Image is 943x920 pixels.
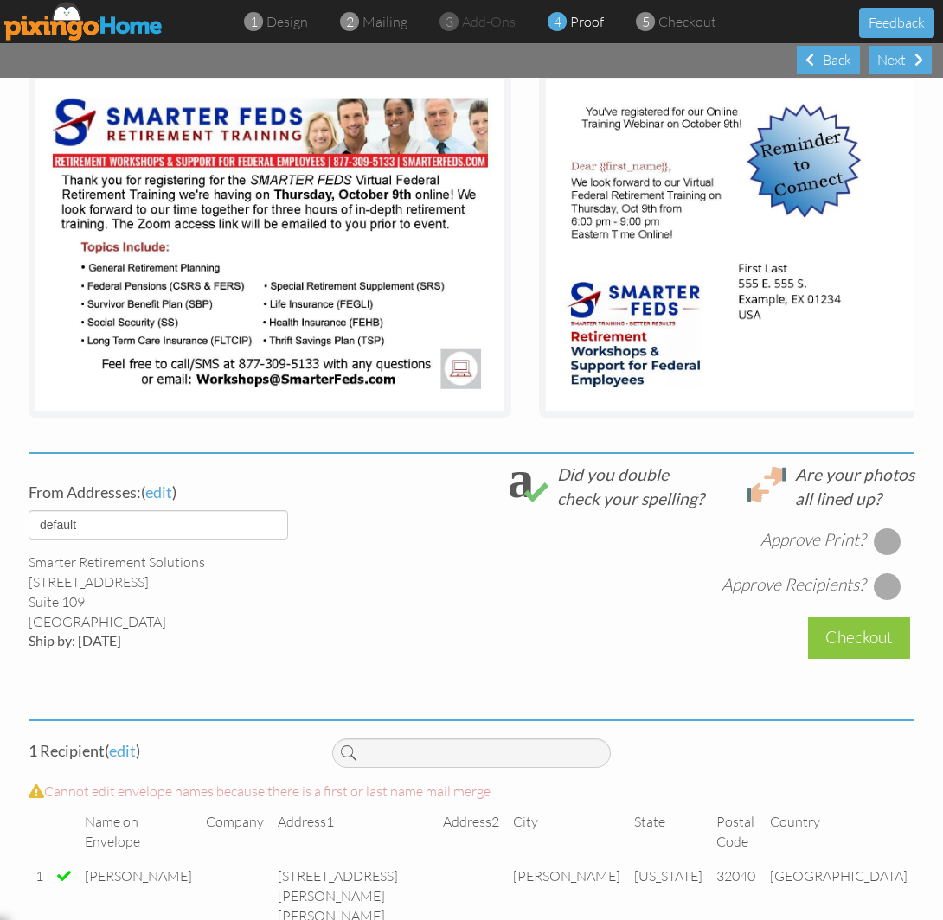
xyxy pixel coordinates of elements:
[436,805,506,859] td: Address2
[29,743,306,760] h4: 1 Recipient ( )
[869,46,932,74] div: Next
[797,46,860,74] div: Back
[266,13,308,30] span: design
[145,482,172,502] span: edit
[35,79,504,411] img: Landscape Image
[250,12,258,32] span: 1
[722,573,865,597] div: Approve Recipients?
[29,593,85,610] span: Suite 109
[199,805,271,859] td: Company
[795,463,914,486] div: Are your photos
[506,805,627,859] td: City
[78,805,199,859] td: Name on Envelope
[4,2,164,41] img: pixingo logo
[658,13,716,30] span: checkout
[29,482,141,502] span: From Addresses:
[554,12,561,32] span: 4
[760,528,865,552] div: Approve Print?
[557,463,704,486] div: Did you double
[510,467,548,502] img: check_spelling.svg
[570,13,604,30] span: proof
[709,805,763,859] td: Postal Code
[271,805,436,859] td: Address1
[109,741,136,760] span: edit
[29,484,306,502] h4: ( )
[29,553,306,651] div: Smarter Retirement Solutions [STREET_ADDRESS] [GEOGRAPHIC_DATA]
[795,487,914,510] div: all lined up?
[462,13,516,30] span: add-ons
[763,805,914,859] td: Country
[29,782,914,802] div: Cannot edit envelope names because there is a first or last name mail merge
[346,12,354,32] span: 2
[362,13,407,30] span: mailing
[85,867,192,885] span: [PERSON_NAME]
[859,8,934,38] button: Feedback
[627,805,709,859] td: State
[747,467,786,502] img: lineup.svg
[557,487,704,510] div: check your spelling?
[642,12,650,32] span: 5
[808,617,910,658] div: Checkout
[29,632,121,648] span: Ship by: [DATE]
